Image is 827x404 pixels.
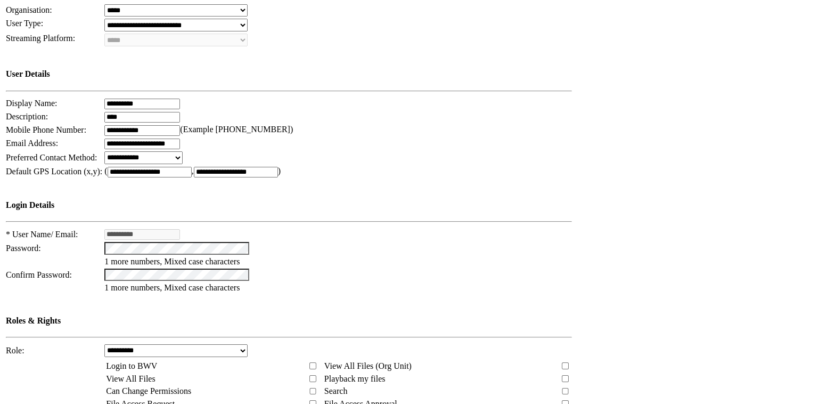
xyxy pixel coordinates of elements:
[106,374,155,383] span: View All Files
[6,34,75,43] span: Streaming Platform:
[106,361,157,370] span: Login to BWV
[324,374,386,383] span: Playback my files
[6,153,97,162] span: Preferred Contact Method:
[5,344,103,358] td: Role:
[180,125,293,134] span: (Example [PHONE_NUMBER])
[6,230,78,239] span: * User Name/ Email:
[6,316,572,326] h4: Roles & Rights
[6,244,41,253] span: Password:
[6,99,57,108] span: Display Name:
[6,139,58,148] span: Email Address:
[6,5,52,14] span: Organisation:
[324,361,412,370] span: View All Files (Org Unit)
[104,166,572,178] td: ( , )
[6,167,102,176] span: Default GPS Location (x,y):
[6,19,43,28] span: User Type:
[6,200,572,210] h4: Login Details
[324,386,348,395] span: Search
[106,386,191,395] span: Can Change Permissions
[104,257,240,266] span: 1 more numbers, Mixed case characters
[6,112,48,121] span: Description:
[6,270,72,279] span: Confirm Password:
[6,125,86,134] span: Mobile Phone Number:
[6,69,572,79] h4: User Details
[104,283,240,292] span: 1 more numbers, Mixed case characters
